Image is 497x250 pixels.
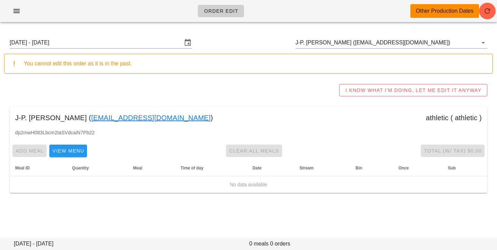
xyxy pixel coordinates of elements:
[10,160,67,176] th: Meal ID: Not sorted. Activate to sort ascending.
[393,160,442,176] th: Once: Not sorted. Activate to sort ascending.
[52,148,84,154] span: View Menu
[49,145,87,157] button: View Menu
[355,166,362,170] span: Bin
[448,166,456,170] span: Sub
[15,166,30,170] span: Meal ID
[294,160,350,176] th: Stream: Not sorted. Activate to sort ascending.
[247,160,294,176] th: Date: Not sorted. Activate to sort ascending.
[198,5,244,17] a: Order Edit
[253,166,262,170] span: Date
[10,107,487,129] div: J-P. [PERSON_NAME] ( ) athletic ( athletic )
[345,87,481,93] span: I KNOW WHAT I'M DOING, LET ME EDIT IT ANYWAY
[10,176,487,193] td: No data available
[91,112,211,123] a: [EMAIL_ADDRESS][DOMAIN_NAME]
[350,160,393,176] th: Bin: Not sorted. Activate to sort ascending.
[339,84,487,96] button: I KNOW WHAT I'M DOING, LET ME EDIT IT ANYWAY
[24,61,132,66] span: You cannot edit this order as it is in the past.
[10,129,487,142] div: dp2mwH083Lbcm2taSVdcaiN7Pb22
[416,7,474,15] div: Other Production Dates
[128,160,175,176] th: Meal: Not sorted. Activate to sort ascending.
[181,166,203,170] span: Time of day
[300,166,314,170] span: Stream
[442,160,487,176] th: Sub: Not sorted. Activate to sort ascending.
[175,160,247,176] th: Time of day: Not sorted. Activate to sort ascending.
[72,166,89,170] span: Quantity
[398,166,409,170] span: Once
[133,166,143,170] span: Meal
[67,160,128,176] th: Quantity: Not sorted. Activate to sort ascending.
[204,8,238,14] span: Order Edit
